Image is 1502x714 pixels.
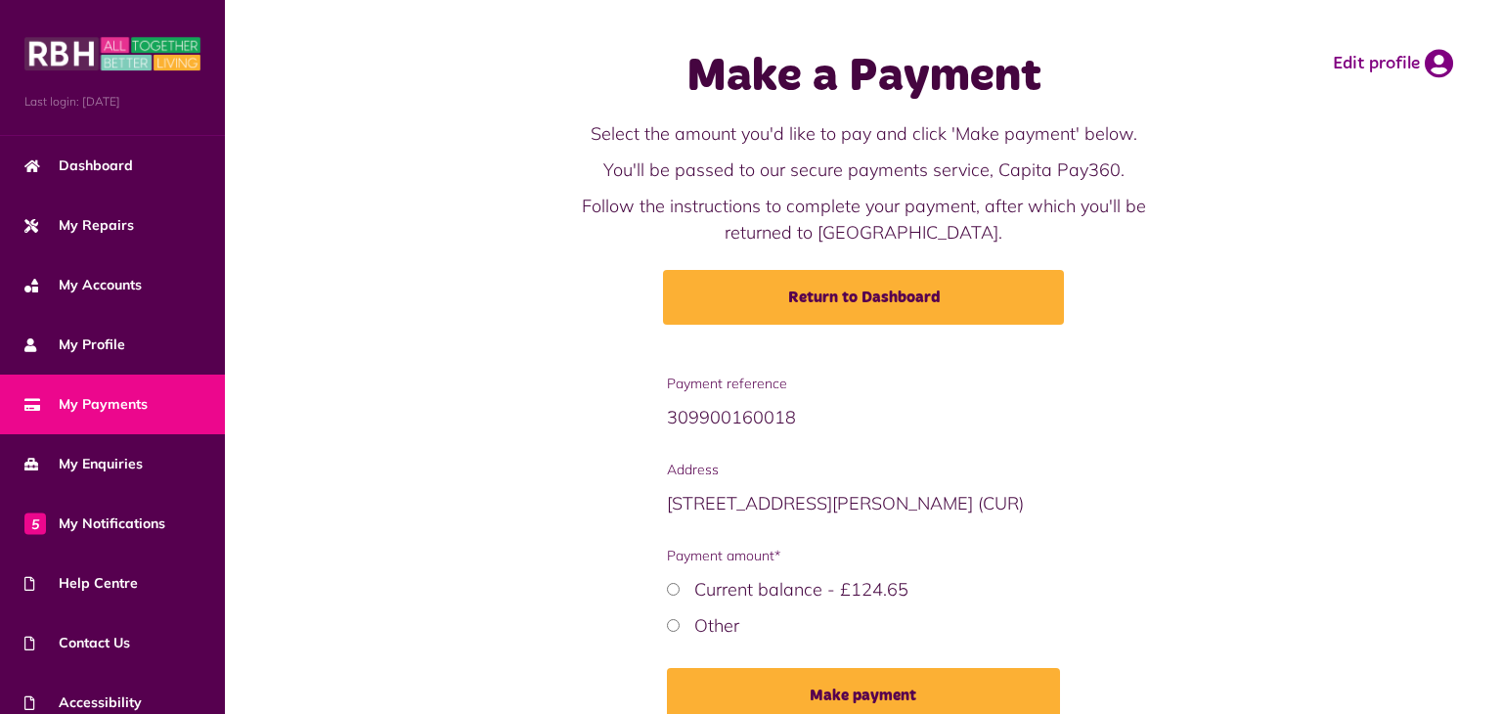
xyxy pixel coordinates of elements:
[24,34,200,73] img: MyRBH
[24,394,148,415] span: My Payments
[663,270,1064,325] a: Return to Dashboard
[564,193,1164,245] p: Follow the instructions to complete your payment, after which you'll be returned to [GEOGRAPHIC_D...
[24,454,143,474] span: My Enquiries
[24,692,142,713] span: Accessibility
[667,460,1060,480] span: Address
[564,156,1164,183] p: You'll be passed to our secure payments service, Capita Pay360.
[24,275,142,295] span: My Accounts
[667,406,796,428] span: 309900160018
[667,546,1060,566] span: Payment amount*
[1333,49,1453,78] a: Edit profile
[694,614,739,637] label: Other
[694,578,908,601] label: Current balance - £124.65
[24,215,134,236] span: My Repairs
[667,492,1024,514] span: [STREET_ADDRESS][PERSON_NAME] (CUR)
[24,513,46,534] span: 5
[24,93,200,111] span: Last login: [DATE]
[24,156,133,176] span: Dashboard
[564,120,1164,147] p: Select the amount you'd like to pay and click 'Make payment' below.
[24,633,130,653] span: Contact Us
[564,49,1164,106] h1: Make a Payment
[667,374,1060,394] span: Payment reference
[24,335,125,355] span: My Profile
[24,513,165,534] span: My Notifications
[24,573,138,594] span: Help Centre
